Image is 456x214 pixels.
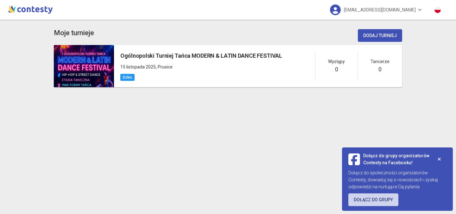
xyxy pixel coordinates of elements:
[54,28,94,39] app-title: competition-list.title
[328,58,345,65] span: Występy
[120,74,135,81] span: Szkic
[370,58,389,65] span: Tancerze
[378,65,382,74] h5: 0
[156,64,173,69] span: , Prusice
[344,3,416,16] span: [EMAIL_ADDRESS][DOMAIN_NAME]
[348,193,398,206] a: Dołącz do grupy
[363,152,432,166] span: Dołącz do grupy organizatorów Contesty na Facebooku!
[120,51,282,60] h5: Ogólnopolski Turniej Tańca MODERN & LATIN DANCE FESTIVAL
[335,65,338,74] h5: 0
[120,64,156,69] span: 15 listopada 2025
[348,169,446,190] div: Dołącz do społeczności organizatorów Contesty, dowiaduj się o nowościach i zyskaj odpowiedzi na n...
[54,28,94,39] h3: Moje turnieje
[358,29,402,42] button: Dodaj turniej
